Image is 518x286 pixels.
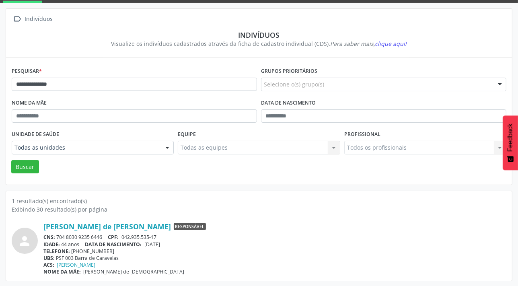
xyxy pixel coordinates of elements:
span: ACS: [43,261,54,268]
label: Unidade de saúde [12,128,59,141]
label: Equipe [178,128,196,141]
span: DATA DE NASCIMENTO: [85,241,142,248]
span: Responsável [174,223,206,230]
div: [PHONE_NUMBER] [43,248,506,255]
div: Indivíduos [17,31,501,39]
span: CNS: [43,234,55,241]
span: IDADE: [43,241,60,248]
div: 704 8030 9235 6446 [43,234,506,241]
i: Para saber mais, [331,40,407,47]
div: Indivíduos [23,13,54,25]
div: Exibindo 30 resultado(s) por página [12,205,506,214]
div: 44 anos [43,241,506,248]
label: Pesquisar [12,65,42,78]
a: [PERSON_NAME] de [PERSON_NAME] [43,222,171,231]
button: Buscar [11,160,39,174]
label: Data de nascimento [261,97,316,109]
span: [PERSON_NAME] de [DEMOGRAPHIC_DATA] [84,268,185,275]
button: Feedback - Mostrar pesquisa [503,115,518,170]
a: [PERSON_NAME] [57,261,96,268]
span: Selecione o(s) grupo(s) [264,80,324,88]
i:  [12,13,23,25]
span: CPF: [108,234,119,241]
label: Grupos prioritários [261,65,317,78]
label: Nome da mãe [12,97,47,109]
div: Visualize os indivíduos cadastrados através da ficha de cadastro individual (CDS). [17,39,501,48]
span: clique aqui! [375,40,407,47]
span: [DATE] [144,241,160,248]
span: Todas as unidades [14,144,157,152]
span: Feedback [507,123,514,152]
span: UBS: [43,255,55,261]
label: Profissional [344,128,380,141]
span: TELEFONE: [43,248,70,255]
a:  Indivíduos [12,13,54,25]
div: 1 resultado(s) encontrado(s) [12,197,506,205]
i: person [18,234,32,248]
span: 042.935.535-17 [121,234,156,241]
div: PSF 003 Barra de Caravelas [43,255,506,261]
span: NOME DA MÃE: [43,268,81,275]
